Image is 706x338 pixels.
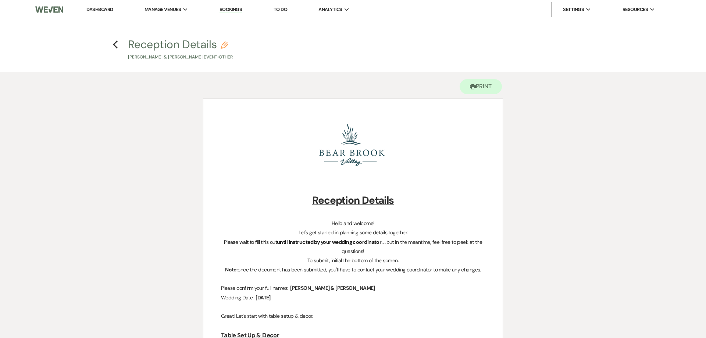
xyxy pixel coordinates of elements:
u: Reception Details [312,193,394,207]
p: Please confirm your full names: [221,284,485,293]
span: Manage Venues [145,6,181,13]
p: once the document has been submitted, you'll have to contact your wedding coordinator to make any... [221,265,485,274]
p: [PERSON_NAME] & [PERSON_NAME] Event • Other [128,54,233,61]
strong: until instructed by your wedding coordinator . [277,239,384,245]
button: Print [460,79,502,94]
span: Please wait to fill this out [224,239,277,245]
span: Settings [563,6,584,13]
p: Wedding Date: [221,293,485,302]
button: Reception Details[PERSON_NAME] & [PERSON_NAME] Event•Other [128,39,233,61]
a: Dashboard [86,6,113,13]
span: Analytics [318,6,342,13]
a: Bookings [220,6,242,13]
p: Hello and welcome! [221,219,485,228]
span: [DATE] [255,293,271,302]
p: To submit, initial the bottom of the screen. [221,256,485,265]
p: Great! Let's start with table setup & decor. [221,312,485,321]
a: To Do [274,6,287,13]
img: BearBrookeValley-Typeset-2023-Teal.png [315,117,389,172]
p: Let's get started in planning some details together. [221,228,485,237]
u: Note: [225,266,238,273]
span: Resources [623,6,648,13]
p: ...but in the meantime, feel free to peek at the questions! [221,238,485,256]
span: [PERSON_NAME] & [PERSON_NAME] [289,284,376,292]
img: Weven Logo [35,2,63,17]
